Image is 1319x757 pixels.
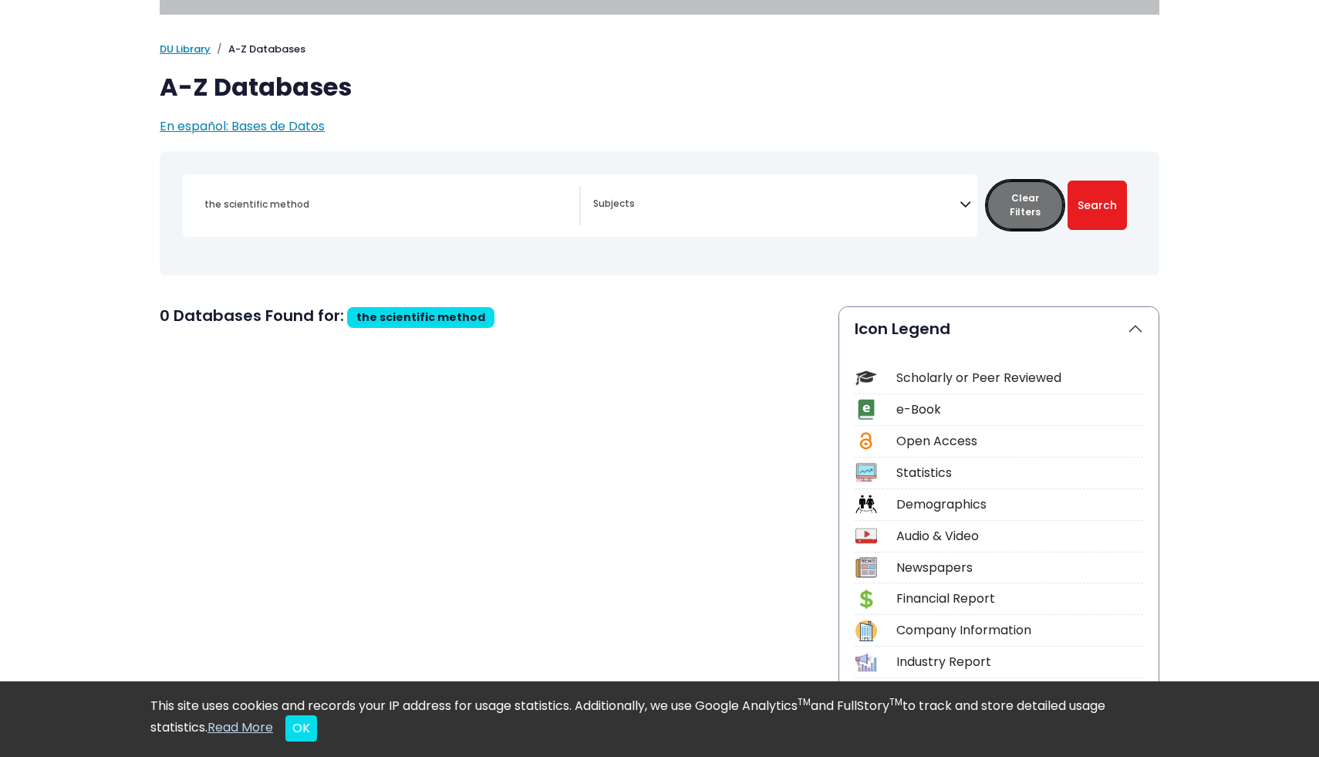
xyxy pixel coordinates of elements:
[896,369,1143,387] div: Scholarly or Peer Reviewed
[195,193,579,215] input: Search database by title or keyword
[855,399,876,420] img: Icon e-Book
[211,42,305,57] li: A-Z Databases
[160,42,211,56] a: DU Library
[855,652,876,673] img: Icon Industry Report
[855,526,876,546] img: Icon Audio & Video
[839,307,1159,350] button: Icon Legend
[855,494,876,515] img: Icon Demographics
[207,718,273,736] a: Read More
[855,620,876,641] img: Icon Company Information
[150,697,1169,742] div: This site uses cookies and records your IP address for usage statistics. Additionally, we use Goo...
[855,367,876,388] img: Icon Scholarly or Peer Reviewed
[855,557,876,578] img: Icon Newspapers
[896,400,1143,419] div: e-Book
[160,42,1159,57] nav: breadcrumb
[356,309,485,325] span: the scientific method
[896,653,1143,671] div: Industry Report
[896,432,1143,451] div: Open Access
[160,73,1159,102] h1: A-Z Databases
[285,715,317,742] button: Close
[889,695,902,708] sup: TM
[1068,181,1127,230] button: Submit for Search Results
[896,495,1143,514] div: Demographics
[160,117,325,135] a: En español: Bases de Datos
[896,559,1143,577] div: Newspapers
[856,431,875,451] img: Icon Open Access
[798,695,811,708] sup: TM
[855,589,876,610] img: Icon Financial Report
[896,590,1143,608] div: Financial Report
[855,462,876,483] img: Icon Statistics
[160,151,1159,275] nav: Search filters
[896,621,1143,640] div: Company Information
[896,464,1143,482] div: Statistics
[987,181,1064,230] button: Clear Filters
[593,199,960,211] textarea: Search
[896,527,1143,546] div: Audio & Video
[160,305,344,326] span: 0 Databases Found for:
